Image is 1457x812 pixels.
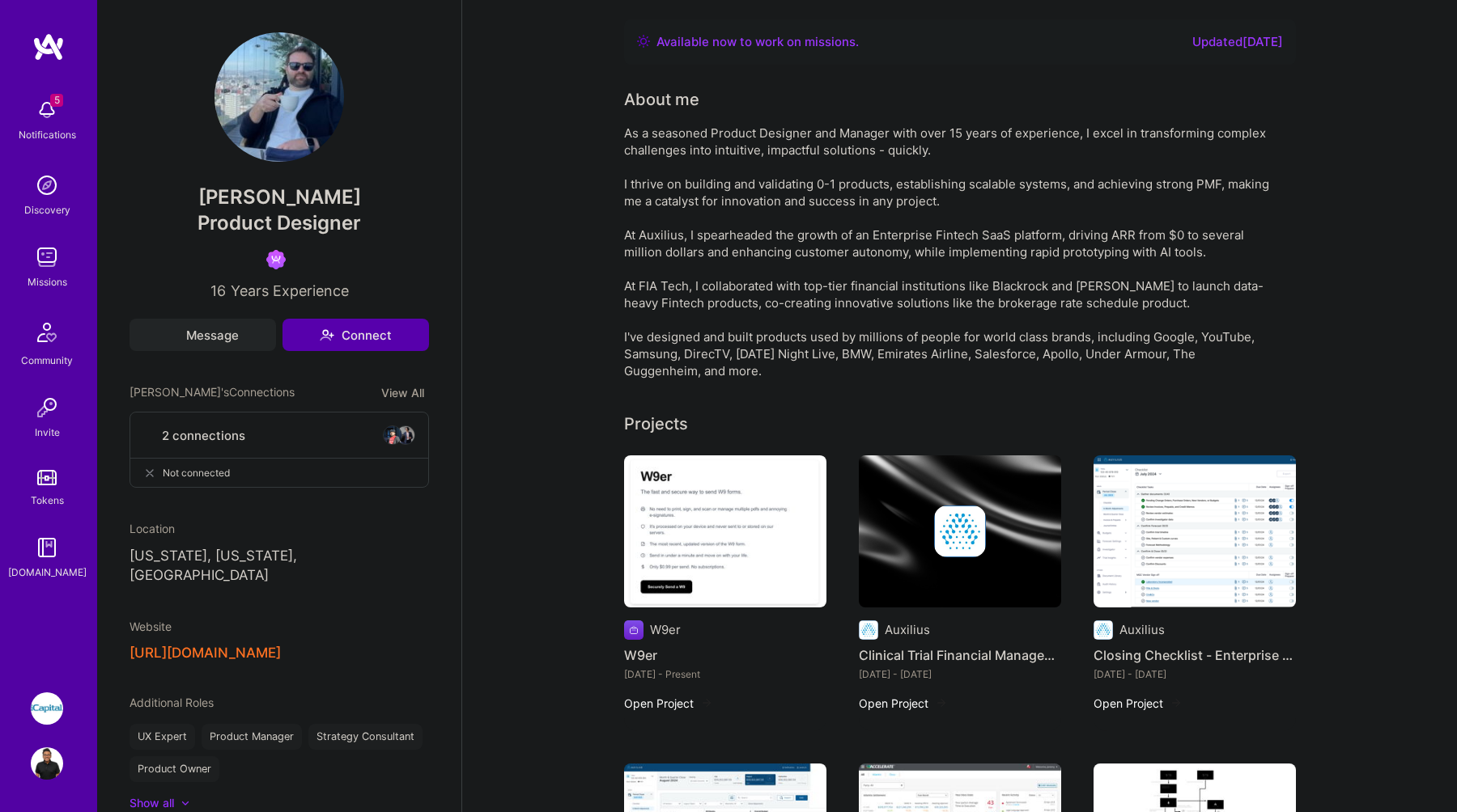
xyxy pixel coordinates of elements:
[24,201,70,218] div: Discovery
[231,282,349,299] span: Years Experience
[31,492,64,509] div: Tokens
[624,125,1272,379] div: As a seasoned Product Designer and Manager with over 15 years of experience, I excel in transform...
[162,427,245,444] span: 2 connections
[31,391,63,424] img: Invite
[650,621,681,638] div: W9er
[31,531,63,564] img: guide book
[32,32,65,61] img: logo
[624,620,644,640] img: Company logo
[130,620,172,633] span: Website
[130,724,195,750] div: UX Expert
[130,412,429,488] button: 2 connectionsavataravatarNot connected
[1119,621,1165,638] div: Auxilius
[282,319,429,351] button: Connect
[31,94,63,126] img: bell
[266,250,286,269] img: Been on Mission
[31,747,63,780] img: User Avatar
[656,32,859,52] div: Available now to work on missions .
[31,241,63,273] img: teamwork
[396,425,415,445] img: avatar
[320,328,334,342] i: icon Connect
[130,756,219,782] div: Product Owner
[859,455,1061,607] img: cover
[28,273,67,290] div: Missions
[1170,696,1183,709] img: arrow-right
[1094,645,1296,666] h4: Closing Checklist - Enterprise Saas Workflows
[624,455,826,607] img: W9er
[859,695,948,712] button: Open Project
[859,666,1061,683] div: [DATE] - [DATE]
[1094,620,1113,640] img: Company logo
[130,696,214,709] span: Additional Roles
[624,412,688,436] div: Projects
[859,620,878,640] img: Company logo
[130,319,276,351] button: Message
[859,645,1061,666] h4: Clinical Trial Financial Management Platform
[130,645,281,662] button: [URL][DOMAIN_NAME]
[885,621,930,638] div: Auxilius
[130,547,429,586] p: [US_STATE], [US_STATE], [GEOGRAPHIC_DATA]
[50,94,63,107] span: 5
[1094,695,1183,712] button: Open Project
[1192,32,1283,52] div: Updated [DATE]
[383,425,402,445] img: avatar
[198,211,361,235] span: Product Designer
[21,352,73,369] div: Community
[27,692,67,725] a: iCapital: Building an Alternative Investment Marketplace
[31,692,63,725] img: iCapital: Building an Alternative Investment Marketplace
[624,87,699,112] div: About me
[130,185,429,209] span: [PERSON_NAME]
[215,32,344,162] img: User Avatar
[1094,666,1296,683] div: [DATE] - [DATE]
[35,424,60,441] div: Invite
[19,126,76,143] div: Notifications
[637,35,650,48] img: Availability
[27,747,67,780] a: User Avatar
[624,666,826,683] div: [DATE] - Present
[700,696,713,709] img: arrow-right
[376,383,429,402] button: View All
[1094,455,1296,607] img: Closing Checklist - Enterprise Saas Workflows
[624,645,826,666] h4: W9er
[130,520,429,537] div: Location
[168,329,179,340] i: icon Mail
[308,724,423,750] div: Strategy Consultant
[143,467,156,480] i: icon CloseGray
[210,282,226,299] span: 16
[202,724,302,750] div: Product Manager
[935,696,948,709] img: arrow-right
[28,313,66,352] img: Community
[143,429,155,442] i: icon Collaborator
[130,795,174,811] div: Show all
[130,383,295,402] span: [PERSON_NAME]'s Connections
[8,564,87,581] div: [DOMAIN_NAME]
[163,464,230,481] span: Not connected
[37,470,57,485] img: tokens
[934,505,986,557] img: Company logo
[624,695,713,712] button: Open Project
[31,169,63,201] img: discovery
